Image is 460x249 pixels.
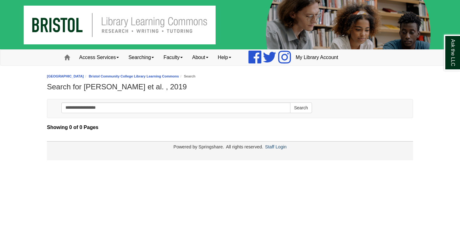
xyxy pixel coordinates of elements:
[290,102,312,113] button: Search
[172,144,225,149] div: Powered by Springshare.
[179,73,196,79] li: Search
[213,50,236,65] a: Help
[265,144,287,149] a: Staff Login
[47,82,413,91] h1: Search for [PERSON_NAME] et al. , 2019
[47,73,413,79] nav: breadcrumb
[159,50,187,65] a: Faculty
[291,50,343,65] a: My Library Account
[225,144,264,149] div: All rights reserved.
[47,74,84,78] a: [GEOGRAPHIC_DATA]
[74,50,124,65] a: Access Services
[187,50,213,65] a: About
[47,123,413,132] strong: Showing 0 of 0 Pages
[89,74,179,78] a: Bristol Community College Library Learning Commons
[124,50,159,65] a: Searching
